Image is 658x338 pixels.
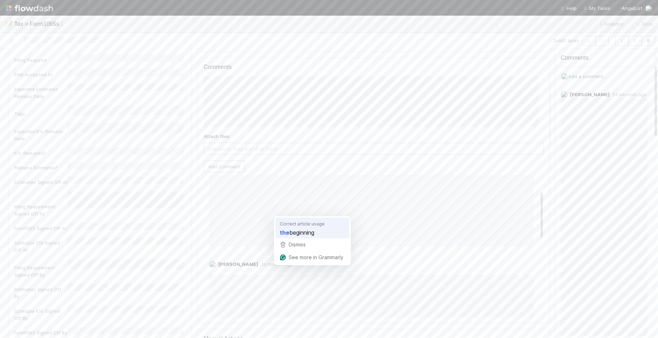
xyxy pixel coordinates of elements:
div: Filing Requirement Signed Off By [14,264,68,278]
div: Form1065 Signed Off At [14,225,68,232]
a: My Tasks [582,5,610,12]
button: Add Comment [204,160,245,173]
div: K1s Released? [14,149,68,157]
span: Tax > Form1065s [14,21,69,27]
img: avatar_45ea4894-10ca-450f-982d-dabe3bd75b0b.png [561,91,568,98]
span: 2 of 42 tasks [553,37,579,44]
span: [PERSON_NAME] [570,92,610,97]
span: Choose or drag and drop file(s) [204,143,544,154]
label: Attach files: [204,133,230,140]
a: Analytics [597,20,623,28]
span: AngelList [622,5,642,11]
div: Expected Estimates Release Date [14,86,68,100]
div: Help [560,5,577,12]
div: Efile Accepted At [14,71,68,78]
div: Estimates Signed Off At [14,179,68,186]
img: avatar_45ea4894-10ca-450f-982d-dabe3bd75b0b.png [561,73,568,80]
span: 53 seconds ago [610,92,647,97]
div: Filing Requirement Signed Off At [14,203,68,217]
span: My Tasks [582,5,610,11]
span: [PERSON_NAME] [218,261,258,267]
div: Estimates Signed Off By [14,286,68,300]
div: Form1065 Signed Off By [14,329,68,336]
div: Schedule K1s Signed Off By [14,307,68,322]
h5: Comments [204,64,544,71]
div: Expected K1s Release Date [14,128,68,142]
span: Comments [561,54,589,61]
img: avatar_45ea4894-10ca-450f-982d-dabe3bd75b0b.png [645,5,652,12]
a: Docs [635,20,652,28]
img: avatar_45ea4894-10ca-450f-982d-dabe3bd75b0b.png [209,261,216,268]
div: Schedule K1s Signed Off At [14,239,68,253]
span: Add a comment... [568,73,606,79]
span: 39 minutes ago [258,262,294,267]
div: Release Estimates? [14,164,68,171]
img: logo-inverted-e16ddd16eac7371096b0.svg [6,2,53,14]
div: Filing Required [14,56,68,64]
span: 📝 [6,21,13,27]
div: Tags [14,110,68,117]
